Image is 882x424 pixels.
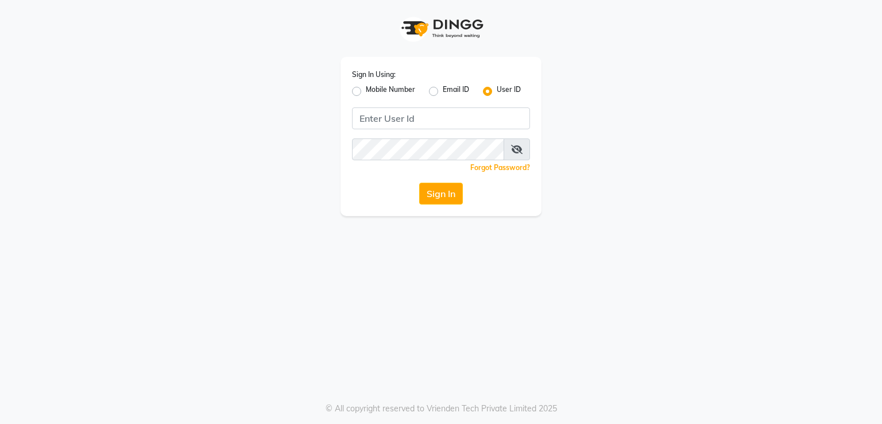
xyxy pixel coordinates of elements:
[352,138,504,160] input: Username
[497,84,521,98] label: User ID
[366,84,415,98] label: Mobile Number
[470,163,530,172] a: Forgot Password?
[352,107,530,129] input: Username
[395,11,487,45] img: logo1.svg
[443,84,469,98] label: Email ID
[419,183,463,205] button: Sign In
[352,70,396,80] label: Sign In Using:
